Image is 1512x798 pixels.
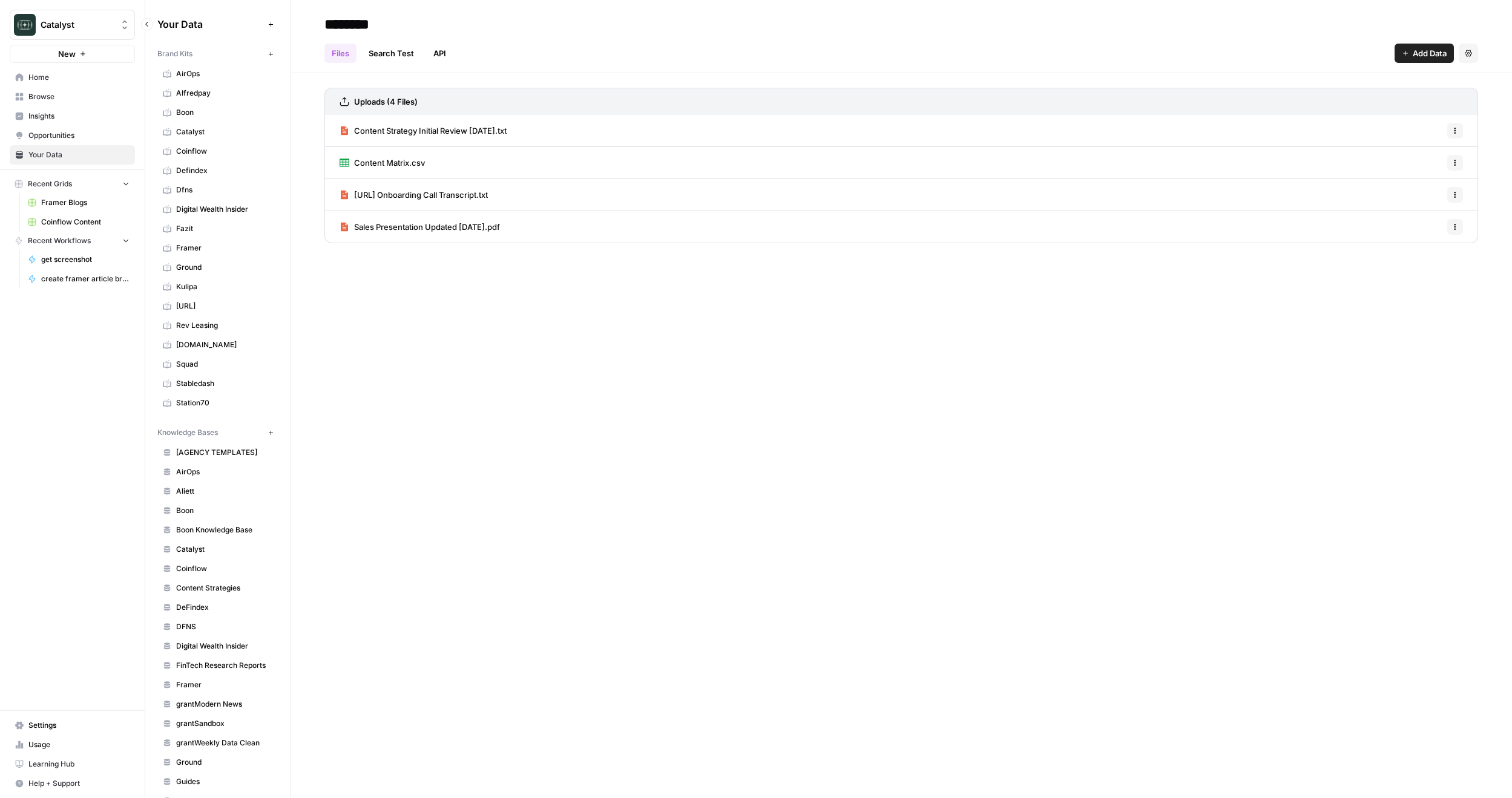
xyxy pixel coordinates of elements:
a: [AGENCY TEMPLATES] [157,443,278,462]
span: Coinflow Content [41,217,130,227]
span: Help + Support [28,778,130,789]
span: Aliett [176,486,272,497]
span: Opportunities [28,130,130,141]
span: Station70 [176,397,272,408]
a: Browse [10,87,135,106]
button: Recent Grids [10,175,135,193]
a: Framer Blogs [22,193,135,212]
a: Defindex [157,161,278,180]
span: Kulipa [176,281,272,292]
span: Recent Workflows [28,235,91,246]
span: Squad [176,359,272,370]
span: FinTech Research Reports [176,660,272,671]
a: Ground [157,258,278,277]
span: New [58,48,76,60]
span: Ground [176,262,272,273]
a: Coinflow Content [22,212,135,232]
span: Content Matrix.csv [354,157,425,169]
a: Kulipa [157,277,278,296]
span: AirOps [176,68,272,79]
a: AirOps [157,64,278,83]
button: Recent Workflows [10,232,135,250]
a: Framer [157,238,278,258]
span: Dfns [176,185,272,195]
span: Learning Hub [28,759,130,770]
span: Insights [28,111,130,122]
span: Stabledash [176,378,272,389]
a: Digital Wealth Insider [157,636,278,656]
a: Files [324,44,357,63]
span: Framer [176,243,272,253]
a: grantSandbox [157,714,278,733]
span: get screenshot [41,254,130,265]
span: Coinflow [176,146,272,157]
a: Boon [157,103,278,122]
a: Catalyst [157,540,278,559]
a: Squad [157,355,278,374]
span: Boon Knowledge Base [176,525,272,535]
a: Content Matrix.csv [340,147,425,178]
span: Digital Wealth Insider [176,204,272,215]
span: Rev Leasing [176,320,272,331]
span: Coinflow [176,563,272,574]
span: Home [28,72,130,83]
span: Sales Presentation Updated [DATE].pdf [354,221,500,233]
a: Your Data [10,145,135,165]
span: Framer Blogs [41,197,130,208]
a: grantWeekly Data Clean [157,733,278,753]
span: Digital Wealth Insider [176,641,272,652]
a: Content Strategy Initial Review [DATE].txt [340,115,507,146]
button: New [10,45,135,63]
span: grantWeekly Data Clean [176,737,272,748]
a: Boon [157,501,278,520]
span: Catalyst [176,126,272,137]
span: Content Strategy Initial Review [DATE].txt [354,125,507,137]
span: Content Strategies [176,583,272,594]
span: Boon [176,505,272,516]
a: Rev Leasing [157,316,278,335]
span: DFNS [176,621,272,632]
a: Learning Hub [10,754,135,774]
a: DeFindex [157,598,278,617]
span: grantSandbox [176,718,272,729]
a: AirOps [157,462,278,482]
span: Boon [176,107,272,118]
span: Browse [28,91,130,102]
span: Brand Kits [157,48,192,59]
a: Aliett [157,482,278,501]
a: Insights [10,106,135,126]
span: Fazit [176,223,272,234]
a: [URL] Onboarding Call Transcript.txt [340,179,488,211]
span: Guides [176,776,272,787]
span: Usage [28,739,130,750]
span: DeFindex [176,602,272,613]
span: Catalyst [176,544,272,555]
a: Digital Wealth Insider [157,200,278,219]
a: API [426,44,453,63]
a: Alfredpay [157,83,278,103]
span: [URL] Onboarding Call Transcript.txt [354,189,488,201]
button: Help + Support [10,774,135,793]
button: Add Data [1395,44,1454,63]
a: grantModern News [157,695,278,714]
a: [URL] [157,296,278,316]
a: Boon Knowledge Base [157,520,278,540]
img: Catalyst Logo [14,14,36,36]
span: [DOMAIN_NAME] [176,339,272,350]
span: Knowledge Bases [157,427,218,438]
a: Coinflow [157,559,278,578]
a: Stabledash [157,374,278,393]
a: Catalyst [157,122,278,142]
span: Recent Grids [28,178,72,189]
span: AirOps [176,466,272,477]
span: Alfredpay [176,88,272,99]
span: Ground [176,757,272,768]
span: Framer [176,679,272,690]
a: Dfns [157,180,278,200]
a: Sales Presentation Updated [DATE].pdf [340,211,500,243]
span: [AGENCY TEMPLATES] [176,447,272,458]
a: Coinflow [157,142,278,161]
a: Search Test [361,44,421,63]
a: Fazit [157,219,278,238]
a: Station70 [157,393,278,413]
